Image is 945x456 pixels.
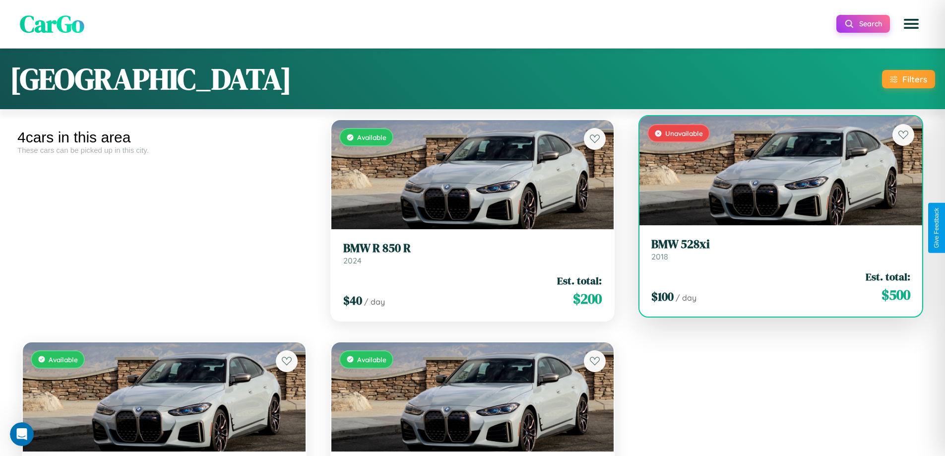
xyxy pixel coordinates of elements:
span: / day [676,293,696,303]
h1: [GEOGRAPHIC_DATA] [10,59,292,99]
span: Est. total: [557,273,602,288]
span: $ 40 [343,292,362,309]
span: Available [357,133,386,141]
a: BMW R 850 R2024 [343,241,602,265]
span: / day [364,297,385,307]
span: Available [49,355,78,364]
a: BMW 528xi2018 [651,237,910,261]
button: Open menu [897,10,925,38]
span: $ 100 [651,288,674,305]
div: Filters [902,74,927,84]
span: $ 500 [882,285,910,305]
span: 2024 [343,256,362,265]
span: 2018 [651,252,668,261]
div: Give Feedback [933,208,940,248]
div: 4 cars in this area [17,129,311,146]
button: Search [836,15,890,33]
iframe: Intercom live chat [10,422,34,446]
span: CarGo [20,7,84,40]
span: Available [357,355,386,364]
h3: BMW R 850 R [343,241,602,256]
span: $ 200 [573,289,602,309]
button: Filters [882,70,935,88]
span: Search [859,19,882,28]
span: Est. total: [866,269,910,284]
span: Unavailable [665,129,703,137]
div: These cars can be picked up in this city. [17,146,311,154]
h3: BMW 528xi [651,237,910,252]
